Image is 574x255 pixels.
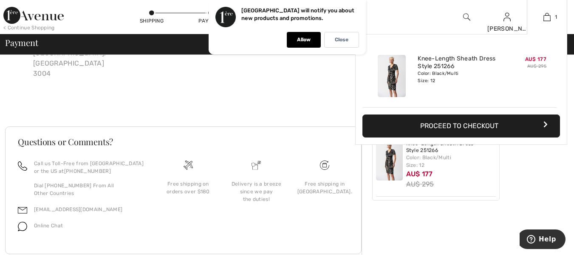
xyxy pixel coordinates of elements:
div: Delivery is a breeze since we pay the duties! [229,180,284,203]
span: AU$ 177 [525,56,546,62]
span: Payment [5,38,38,47]
img: My Info [503,12,511,22]
div: < Continue Shopping [3,24,55,32]
iframe: Opens a widget where you can find more information [520,229,566,251]
p: Allow [297,37,311,43]
a: [EMAIL_ADDRESS][DOMAIN_NAME] [34,206,122,212]
span: 1 [555,13,557,21]
img: email [18,206,27,215]
div: Color: Black/Multi Size: 12 [418,70,501,84]
span: Online Chat [34,223,63,229]
img: Delivery is a breeze since we pay the duties! [252,160,261,170]
p: [GEOGRAPHIC_DATA] will notify you about new products and promotions. [241,7,354,21]
img: My Bag [543,12,551,22]
s: AU$ 295 [527,63,546,69]
img: Free shipping on orders over $180 [184,160,193,170]
p: Call us Toll-Free from [GEOGRAPHIC_DATA] or the US at [34,160,144,175]
div: Free shipping on orders over $180 [161,180,216,195]
p: Dial [PHONE_NUMBER] From All Other Countries [34,182,144,197]
img: call [18,161,27,171]
div: Free shipping in [GEOGRAPHIC_DATA]. [297,180,352,195]
img: 1ère Avenue [3,7,64,24]
img: chat [18,222,27,231]
button: Proceed to Checkout [362,115,560,138]
img: search the website [463,12,470,22]
a: 1 [527,12,567,22]
div: Shipping [139,17,164,25]
h3: Questions or Comments? [18,138,349,146]
a: [PHONE_NUMBER] [64,168,111,174]
a: Sign In [503,13,511,21]
div: [PERSON_NAME] [487,24,527,33]
div: Payment [198,17,223,25]
img: Free shipping on orders over $180 [320,160,329,170]
p: Close [335,37,348,43]
a: Knee-Length Sheath Dress Style 251266 [418,55,501,70]
img: Knee-Length Sheath Dress Style 251266 [378,55,406,97]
